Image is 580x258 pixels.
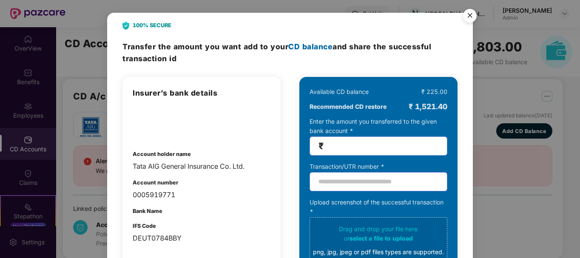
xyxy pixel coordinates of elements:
button: Close [458,5,481,28]
span: select a file to upload [350,235,413,242]
h3: Insurer’s bank details [133,87,270,99]
b: IFS Code [133,223,156,229]
div: png, jpg, jpeg or pdf files types are supported. [313,247,444,257]
div: Available CD balance [310,87,369,96]
b: Bank Name [133,208,162,214]
b: Recommended CD restore [310,102,387,111]
span: ₹ [318,141,324,151]
img: open [133,108,177,137]
div: Transaction/UTR number * [310,162,447,171]
h3: Transfer the amount and share the successful transaction id [122,41,457,64]
span: you want add to your [205,42,333,51]
div: or [313,234,444,243]
div: ₹ 1,521.40 [409,101,447,113]
div: Enter the amount you transferred to the given bank account * [310,117,447,156]
img: svg+xml;base64,PHN2ZyB4bWxucz0iaHR0cDovL3d3dy53My5vcmcvMjAwMC9zdmciIHdpZHRoPSI1NiIgaGVpZ2h0PSI1Ni... [458,5,482,29]
b: Account number [133,179,178,186]
img: svg+xml;base64,PHN2ZyB4bWxucz0iaHR0cDovL3d3dy53My5vcmcvMjAwMC9zdmciIHdpZHRoPSIyNCIgaGVpZ2h0PSIyOC... [122,22,129,30]
b: Account holder name [133,151,191,157]
div: DEUT0784BBY [133,233,270,244]
b: 100% SECURE [133,21,171,30]
div: Tata AIG General Insurance Co. Ltd. [133,161,270,172]
div: ₹ 225.00 [421,87,447,96]
div: 0005919771 [133,190,270,200]
span: CD balance [288,42,333,51]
